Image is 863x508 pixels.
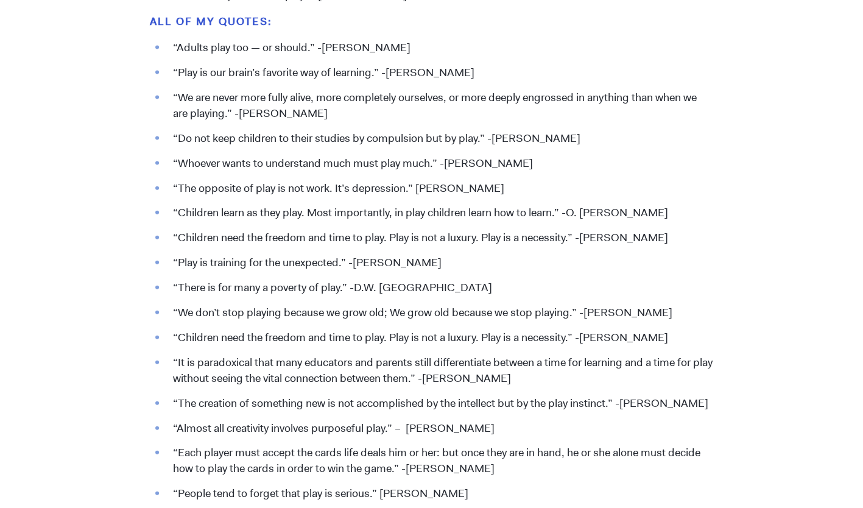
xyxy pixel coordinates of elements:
[167,90,713,122] li: “We are never more fully alive, more completely ourselves, or more deeply engrossed in anything t...
[167,156,713,172] li: “Whoever wants to understand much must play much.” -[PERSON_NAME]
[167,255,713,271] li: “Play is training for the unexpected.” -[PERSON_NAME]
[167,355,713,387] li: “It is paradoxical that many educators and parents still differentiate between a time for learnin...
[167,330,713,346] li: “Children need the freedom and time to play. Play is not a luxury. Play is a necessity.” -[PERSON...
[167,445,713,477] li: “Each player must accept the cards life deals him or her: but once they are in hand, he or she al...
[167,40,713,56] li: “Adults play too — or should.” -[PERSON_NAME]
[150,15,272,28] strong: All of my QUOTES:
[167,396,713,412] li: “The creation of something new is not accomplished by the intellect but by the play instinct.” -[...
[167,65,713,81] li: “Play is our brain’s favorite way of learning.” -[PERSON_NAME]
[167,230,713,246] li: “Children need the freedom and time to play. Play is not a luxury. Play is a necessity.” -[PERSON...
[167,181,713,197] li: “The opposite of play is not work. It’s depression.” [PERSON_NAME]
[167,205,713,221] li: “Children learn as they play. Most importantly, in play children learn how to learn.” -O. [PERSON...
[167,131,713,147] li: “Do not keep children to their studies by compulsion but by play.” -[PERSON_NAME]
[167,421,713,437] li: “Almost all creativity involves purposeful play.” – [PERSON_NAME]
[167,486,713,502] li: “People tend to forget that play is serious.” [PERSON_NAME]
[167,280,713,296] li: “There is for many a poverty of play.” -D.W. [GEOGRAPHIC_DATA]
[167,305,713,321] li: “We don’t stop playing because we grow old; We grow old because we stop playing.” -[PERSON_NAME]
